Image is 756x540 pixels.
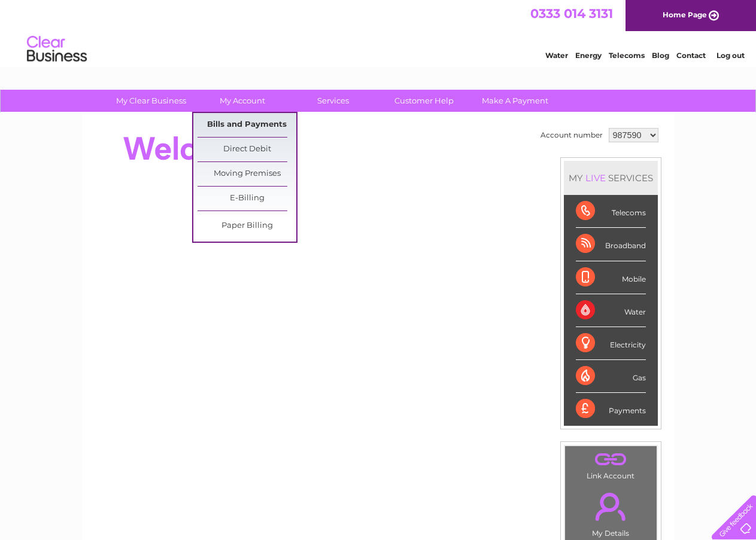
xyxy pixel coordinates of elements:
div: Clear Business is a trading name of Verastar Limited (registered in [GEOGRAPHIC_DATA] No. 3667643... [96,7,661,58]
a: Telecoms [609,51,645,60]
td: Account number [538,125,606,145]
a: Paper Billing [198,214,296,238]
div: LIVE [583,172,608,184]
img: logo.png [26,31,87,68]
a: Customer Help [375,90,473,112]
a: . [568,449,654,470]
a: Make A Payment [466,90,564,112]
div: Payments [576,393,646,425]
a: Bills and Payments [198,113,296,137]
div: Electricity [576,327,646,360]
a: Services [284,90,382,112]
a: Water [545,51,568,60]
a: . [568,486,654,527]
div: Broadband [576,228,646,261]
a: Contact [676,51,706,60]
a: Energy [575,51,602,60]
a: Direct Debit [198,138,296,161]
a: My Clear Business [102,90,201,112]
a: Log out [716,51,745,60]
div: Gas [576,360,646,393]
td: Link Account [564,446,657,483]
a: Blog [652,51,669,60]
a: Moving Premises [198,162,296,186]
a: E-Billing [198,187,296,210]
a: My Account [193,90,292,112]
div: Mobile [576,261,646,294]
div: Water [576,294,646,327]
div: MY SERVICES [564,161,658,195]
div: Telecoms [576,195,646,228]
a: 0333 014 3131 [530,6,613,21]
